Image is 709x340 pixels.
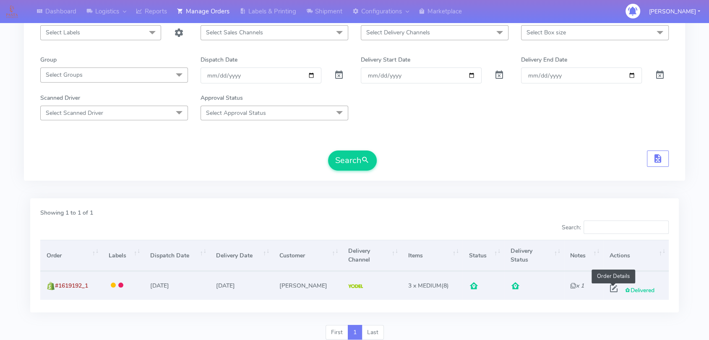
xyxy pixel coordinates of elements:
[40,93,80,102] label: Scanned Driver
[273,271,341,299] td: [PERSON_NAME]
[210,271,273,299] td: [DATE]
[46,29,80,36] span: Select Labels
[206,29,263,36] span: Select Sales Channels
[408,282,441,290] span: 3 x MEDIUM
[504,240,564,271] th: Delivery Status: activate to sort column ascending
[40,55,57,64] label: Group
[201,93,243,102] label: Approval Status
[348,284,363,288] img: Yodel
[40,208,93,217] label: Showing 1 to 1 of 1
[210,240,273,271] th: Delivery Date: activate to sort column ascending
[144,271,210,299] td: [DATE]
[102,240,143,271] th: Labels: activate to sort column ascending
[625,286,654,294] span: Delivered
[401,240,462,271] th: Items: activate to sort column ascending
[47,282,55,290] img: shopify.png
[46,109,103,117] span: Select Scanned Driver
[342,240,402,271] th: Delivery Channel: activate to sort column ascending
[603,240,669,271] th: Actions: activate to sort column ascending
[144,240,210,271] th: Dispatch Date: activate to sort column ascending
[570,282,584,290] i: x 1
[273,240,341,271] th: Customer: activate to sort column ascending
[348,325,362,340] a: 1
[328,151,377,171] button: Search
[361,55,410,64] label: Delivery Start Date
[206,109,266,117] span: Select Approval Status
[201,55,237,64] label: Dispatch Date
[46,71,83,79] span: Select Groups
[462,240,504,271] th: Status: activate to sort column ascending
[55,282,88,290] span: #1619192_1
[408,282,448,290] span: (8)
[521,55,567,64] label: Delivery End Date
[527,29,566,36] span: Select Box size
[564,240,603,271] th: Notes: activate to sort column ascending
[40,240,102,271] th: Order: activate to sort column ascending
[366,29,430,36] span: Select Delivery Channels
[584,221,669,234] input: Search:
[643,3,706,20] button: [PERSON_NAME]
[561,221,669,234] label: Search:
